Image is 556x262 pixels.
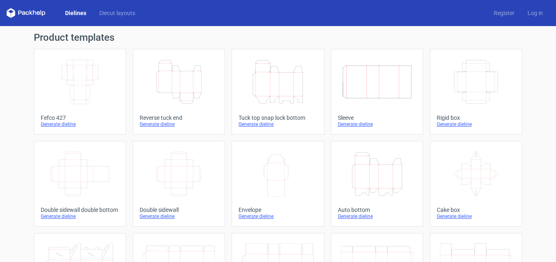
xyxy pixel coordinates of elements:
div: Double sidewall [140,207,218,213]
a: Log in [521,9,549,17]
div: Double sidewall double bottom [41,207,119,213]
a: Reverse tuck endGenerate dieline [133,49,225,134]
a: Cake boxGenerate dieline [430,141,522,227]
div: Generate dieline [140,213,218,220]
div: Auto bottom [338,207,416,213]
div: Generate dieline [338,213,416,220]
a: Tuck top snap lock bottomGenerate dieline [232,49,324,134]
a: Auto bottomGenerate dieline [331,141,423,227]
div: Cake box [437,207,515,213]
div: Generate dieline [437,213,515,220]
h1: Product templates [34,33,522,42]
div: Generate dieline [140,121,218,128]
div: Rigid box [437,114,515,121]
div: Sleeve [338,114,416,121]
div: Generate dieline [41,121,119,128]
a: Fefco 427Generate dieline [34,49,126,134]
div: Reverse tuck end [140,114,218,121]
div: Tuck top snap lock bottom [239,114,317,121]
a: SleeveGenerate dieline [331,49,423,134]
div: Generate dieline [239,121,317,128]
a: Double sidewallGenerate dieline [133,141,225,227]
a: Rigid boxGenerate dieline [430,49,522,134]
a: Register [487,9,521,17]
div: Generate dieline [437,121,515,128]
div: Fefco 427 [41,114,119,121]
a: Diecut layouts [93,9,142,17]
div: Envelope [239,207,317,213]
div: Generate dieline [239,213,317,220]
div: Generate dieline [41,213,119,220]
a: Double sidewall double bottomGenerate dieline [34,141,126,227]
a: Dielines [59,9,93,17]
div: Generate dieline [338,121,416,128]
a: EnvelopeGenerate dieline [232,141,324,227]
